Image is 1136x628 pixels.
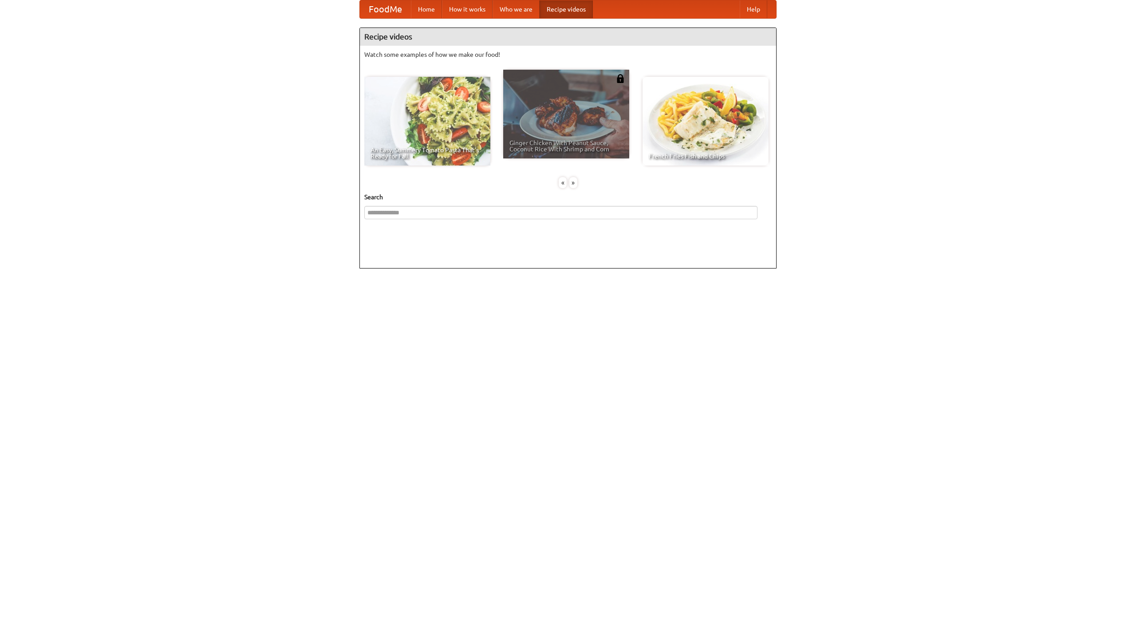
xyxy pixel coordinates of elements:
[360,0,411,18] a: FoodMe
[364,77,490,166] a: An Easy, Summery Tomato Pasta That's Ready for Fall
[371,147,484,159] span: An Easy, Summery Tomato Pasta That's Ready for Fall
[616,74,625,83] img: 483408.png
[740,0,767,18] a: Help
[569,177,577,188] div: »
[364,193,772,201] h5: Search
[643,77,769,166] a: French Fries Fish and Chips
[364,50,772,59] p: Watch some examples of how we make our food!
[540,0,593,18] a: Recipe videos
[411,0,442,18] a: Home
[559,177,567,188] div: «
[360,28,776,46] h4: Recipe videos
[649,153,762,159] span: French Fries Fish and Chips
[493,0,540,18] a: Who we are
[442,0,493,18] a: How it works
